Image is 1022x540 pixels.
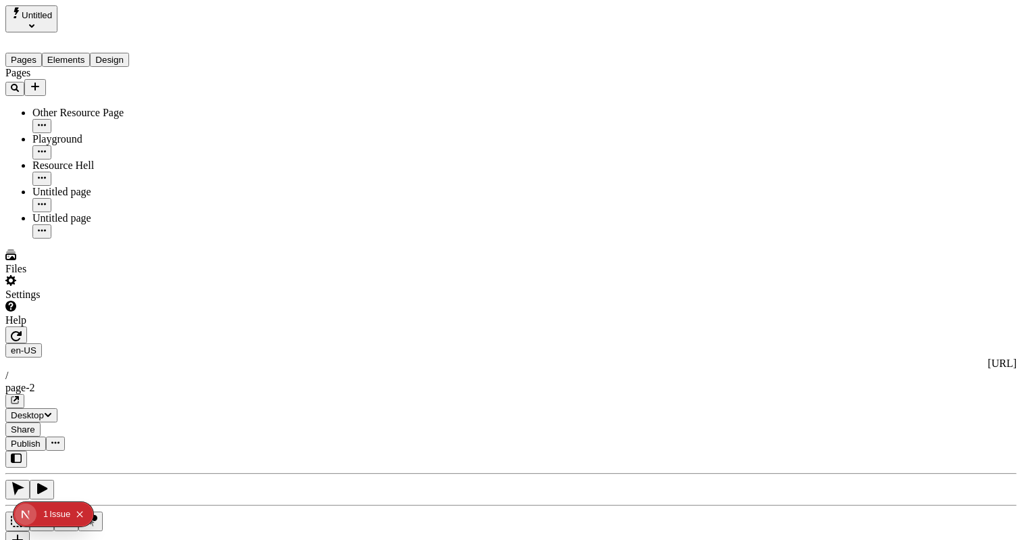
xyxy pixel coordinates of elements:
p: Cookie Test Route [5,11,197,23]
div: Help [5,314,168,326]
button: Box [5,512,30,531]
button: Open locale picker [5,343,42,358]
button: Share [5,422,41,437]
div: Other Resource Page [32,107,168,119]
span: en-US [11,345,36,355]
button: Publish [5,437,46,451]
button: Elements [42,53,91,67]
div: Settings [5,289,168,301]
button: Design [90,53,129,67]
div: / [5,370,1017,382]
div: Pages [5,67,168,79]
div: [URL] [5,358,1017,370]
div: Untitled page [32,212,168,224]
button: Desktop [5,408,57,422]
button: Select site [5,5,57,32]
div: Playground [32,133,168,145]
div: Resource Hell [32,159,168,172]
span: Desktop [11,410,44,420]
button: Pages [5,53,42,67]
span: Untitled [22,10,52,20]
span: Share [11,424,35,435]
div: Untitled page [32,186,168,198]
div: Files [5,263,168,275]
span: Publish [11,439,41,449]
div: page-2 [5,382,1017,394]
button: Add new [24,79,46,96]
